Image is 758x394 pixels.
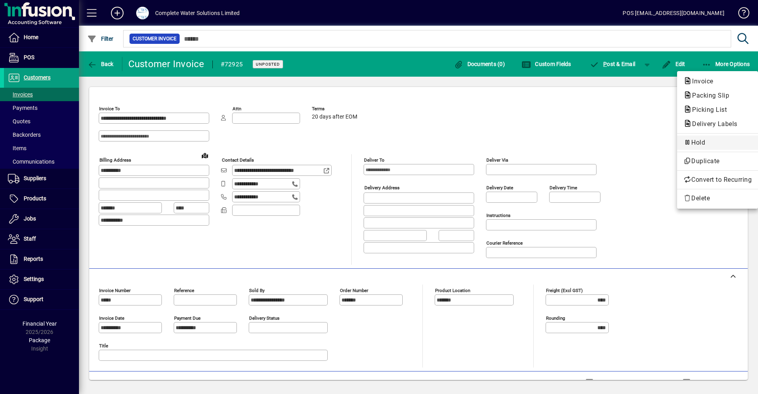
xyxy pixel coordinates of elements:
span: Hold [683,138,752,147]
span: Duplicate [683,156,752,166]
span: Picking List [683,106,731,113]
span: Convert to Recurring [683,175,752,185]
span: Delivery Labels [683,120,741,128]
span: Delete [683,194,752,203]
span: Invoice [683,77,717,85]
span: Packing Slip [683,92,733,99]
